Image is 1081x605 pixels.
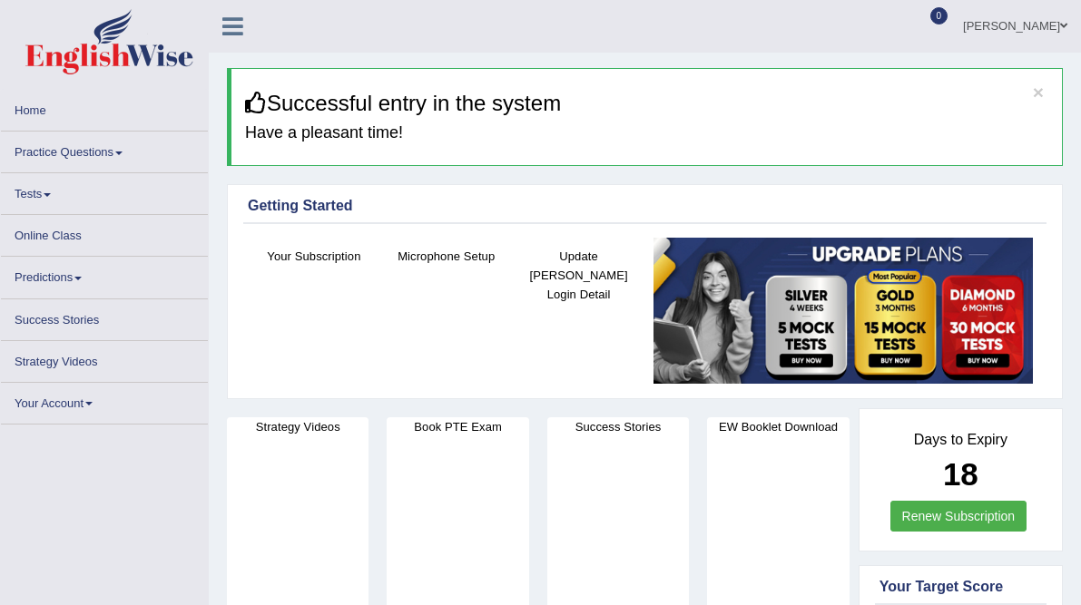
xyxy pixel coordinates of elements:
h4: Strategy Videos [227,417,369,436]
h4: Book PTE Exam [387,417,528,436]
a: Practice Questions [1,132,208,167]
h4: Microphone Setup [389,247,504,266]
span: 0 [930,7,948,24]
button: × [1033,83,1044,102]
div: Getting Started [248,195,1042,217]
a: Home [1,90,208,125]
h4: Your Subscription [257,247,371,266]
h4: Days to Expiry [880,432,1042,448]
h4: Success Stories [547,417,689,436]
a: Your Account [1,383,208,418]
h3: Successful entry in the system [245,92,1048,115]
a: Online Class [1,215,208,250]
h4: EW Booklet Download [707,417,849,436]
a: Tests [1,173,208,209]
a: Renew Subscription [890,501,1027,532]
div: Your Target Score [880,576,1042,598]
a: Success Stories [1,299,208,335]
h4: Have a pleasant time! [245,124,1048,142]
h4: Update [PERSON_NAME] Login Detail [522,247,636,304]
a: Predictions [1,257,208,292]
b: 18 [943,456,978,492]
img: small5.jpg [654,238,1033,385]
a: Strategy Videos [1,341,208,376]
